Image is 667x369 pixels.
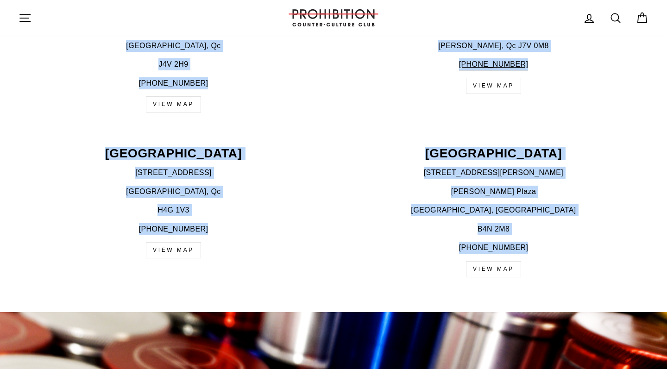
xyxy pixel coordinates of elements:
[339,223,648,235] p: B4N 2M8
[19,204,328,216] p: H4G 1V3
[466,261,521,277] a: VIEW MAP
[339,186,648,198] p: [PERSON_NAME] Plaza
[459,60,529,68] span: [PHONE_NUMBER]
[287,9,380,26] img: PROHIBITION COUNTER-CULTURE CLUB
[19,167,328,179] p: [STREET_ADDRESS]
[139,223,208,236] a: [PHONE_NUMBER]
[139,77,208,90] a: [PHONE_NUMBER]
[459,242,529,254] a: [PHONE_NUMBER]
[466,78,521,94] a: VIEW MAP
[339,204,648,216] p: [GEOGRAPHIC_DATA], [GEOGRAPHIC_DATA]
[339,167,648,179] p: [STREET_ADDRESS][PERSON_NAME]
[19,58,328,70] p: J4V 2H9
[339,40,648,52] p: [PERSON_NAME], Qc J7V 0M8
[19,40,328,52] p: [GEOGRAPHIC_DATA], Qc
[19,147,328,160] p: [GEOGRAPHIC_DATA]
[146,242,201,258] a: VIEW MAP
[339,147,648,160] p: [GEOGRAPHIC_DATA]
[146,96,201,113] a: VIEW MAP
[19,186,328,198] p: [GEOGRAPHIC_DATA], Qc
